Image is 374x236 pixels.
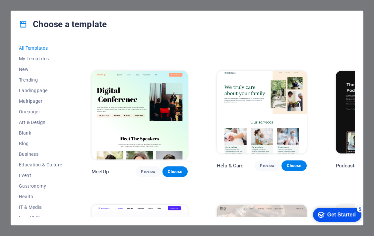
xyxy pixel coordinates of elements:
button: Blog [19,138,62,149]
button: My Templates [19,53,62,64]
img: MeetUp [92,71,188,160]
span: Trending [19,77,62,83]
p: Podcaster [336,162,359,169]
span: Preview [141,169,156,174]
button: Legal & Finance [19,212,62,223]
button: Preview [255,160,280,171]
span: IT & Media [19,205,62,210]
div: 5 [49,1,56,8]
button: IT & Media [19,202,62,212]
span: Choose [168,169,182,174]
button: Art & Design [19,117,62,128]
h4: Choose a template [19,19,107,29]
button: Education & Culture [19,159,62,170]
span: Blank [19,130,62,136]
button: Preview [136,166,161,177]
span: Education & Culture [19,162,62,167]
button: Health [19,191,62,202]
span: Legal & Finance [19,215,62,220]
span: Gastronomy [19,183,62,189]
span: Multipager [19,98,62,104]
button: All Templates [19,43,62,53]
button: Landingpage [19,85,62,96]
div: Get Started 5 items remaining, 0% complete [5,3,54,17]
span: Preview [260,163,275,168]
span: Art & Design [19,120,62,125]
span: Health [19,194,62,199]
button: Onepager [19,106,62,117]
p: MeetUp [92,168,109,175]
button: Event [19,170,62,181]
span: New [19,67,62,72]
span: Blog [19,141,62,146]
span: Choose [287,163,301,168]
button: Multipager [19,96,62,106]
button: Blank [19,128,62,138]
button: New [19,64,62,75]
span: All Templates [19,45,62,51]
span: Event [19,173,62,178]
button: Business [19,149,62,159]
span: My Templates [19,56,62,61]
button: Gastronomy [19,181,62,191]
button: Choose [281,160,307,171]
div: Get Started [20,7,48,13]
span: Business [19,151,62,157]
span: Landingpage [19,88,62,93]
button: Choose [162,166,188,177]
p: Help & Care [217,162,244,169]
button: Trending [19,75,62,85]
img: Help & Care [217,71,307,154]
span: Onepager [19,109,62,114]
